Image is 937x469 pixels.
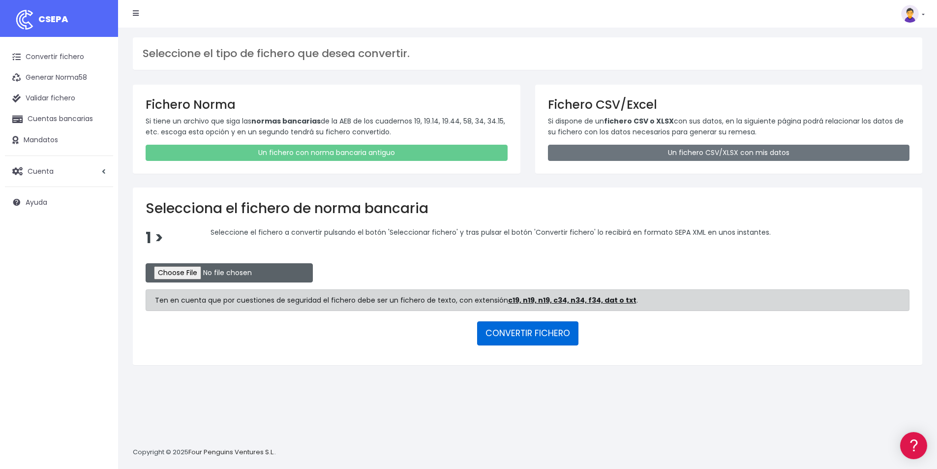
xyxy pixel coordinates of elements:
div: Ten en cuenta que por cuestiones de seguridad el fichero debe ser un fichero de texto, con extens... [146,289,909,311]
a: Convertir fichero [5,47,113,67]
div: Programadores [10,236,187,246]
span: Ayuda [26,197,47,207]
a: Mandatos [5,130,113,151]
strong: normas bancarias [251,116,321,126]
div: Convertir ficheros [10,109,187,118]
a: Videotutoriales [10,155,187,170]
button: Contáctanos [10,263,187,281]
a: Four Penguins Ventures S.L. [188,447,274,457]
h2: Selecciona el fichero de norma bancaria [146,200,909,217]
div: Facturación [10,195,187,205]
a: Un fichero con norma bancaria antiguo [146,145,508,161]
p: Copyright © 2025 . [133,447,276,458]
a: General [10,211,187,226]
a: Información general [10,84,187,99]
h3: Fichero Norma [146,97,508,112]
h3: Seleccione el tipo de fichero que desea convertir. [143,47,912,60]
span: 1 > [146,227,163,249]
span: CSEPA [38,13,68,25]
a: Cuenta [5,161,113,182]
a: Perfiles de empresas [10,170,187,186]
span: Cuenta [28,166,54,176]
p: Si tiene un archivo que siga las de la AEB de los cuadernos 19, 19.14, 19.44, 58, 34, 34.15, etc.... [146,116,508,138]
a: Generar Norma58 [5,67,113,88]
button: CONVERTIR FICHERO [477,321,578,345]
h3: Fichero CSV/Excel [548,97,910,112]
a: Formatos [10,125,187,140]
strong: fichero CSV o XLSX [604,116,674,126]
a: Validar fichero [5,88,113,109]
a: Problemas habituales [10,140,187,155]
img: logo [12,7,37,32]
p: Si dispone de un con sus datos, en la siguiente página podrá relacionar los datos de su fichero c... [548,116,910,138]
a: Ayuda [5,192,113,213]
a: Cuentas bancarias [5,109,113,129]
a: POWERED BY ENCHANT [135,283,189,293]
div: Información general [10,68,187,78]
img: profile [901,5,919,23]
strong: c19, n19, n19, c34, n34, f34, dat o txt [508,295,636,305]
span: Seleccione el fichero a convertir pulsando el botón 'Seleccionar fichero' y tras pulsar el botón ... [211,227,771,237]
a: API [10,251,187,267]
a: Un fichero CSV/XLSX con mis datos [548,145,910,161]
